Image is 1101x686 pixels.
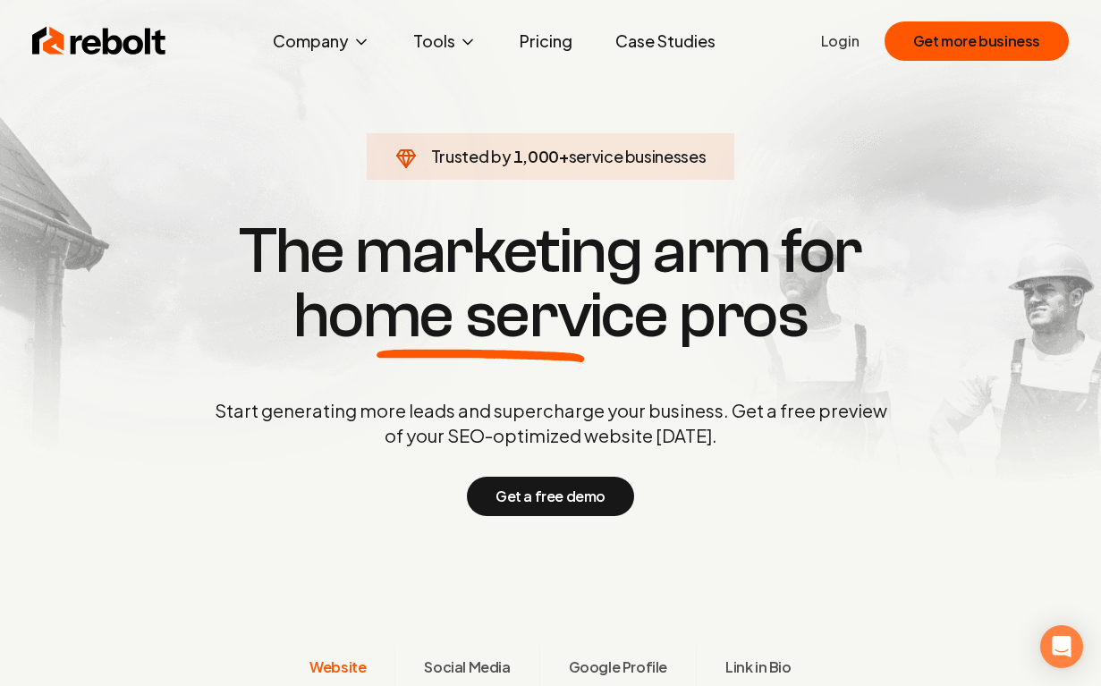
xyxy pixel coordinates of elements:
button: Tools [399,23,491,59]
span: home service [293,284,668,348]
span: service businesses [569,146,707,166]
span: + [559,146,569,166]
img: Rebolt Logo [32,23,166,59]
span: Link in Bio [725,656,792,678]
span: 1,000 [513,144,559,169]
span: Google Profile [569,656,667,678]
span: Social Media [424,656,510,678]
a: Case Studies [601,23,730,59]
p: Start generating more leads and supercharge your business. Get a free preview of your SEO-optimiz... [211,398,891,448]
button: Get a free demo [467,477,634,516]
div: Open Intercom Messenger [1040,625,1083,668]
button: Company [258,23,385,59]
a: Login [821,30,860,52]
button: Get more business [885,21,1069,61]
a: Pricing [505,23,587,59]
span: Trusted by [431,146,511,166]
h1: The marketing arm for pros [122,219,980,348]
span: Website [309,656,366,678]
